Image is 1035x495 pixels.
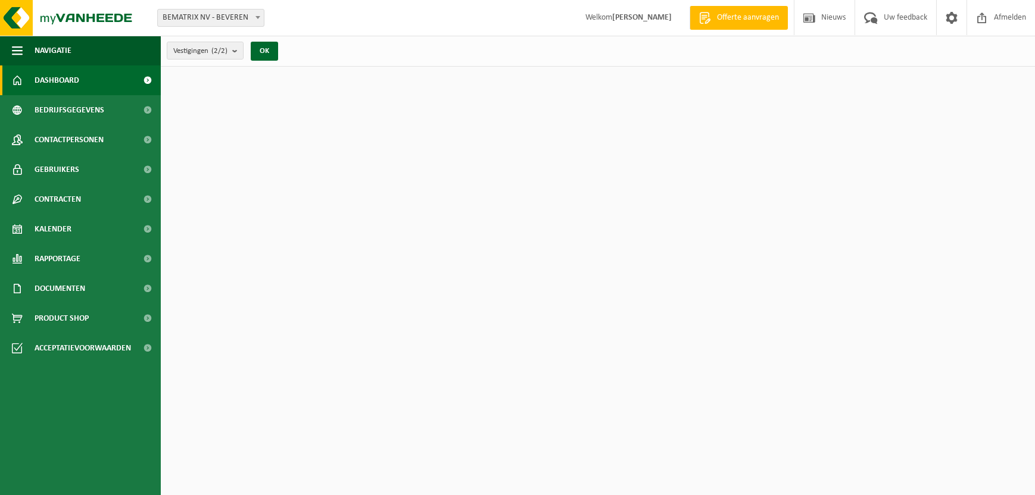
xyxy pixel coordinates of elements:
button: Vestigingen(2/2) [167,42,244,59]
span: Kalender [35,214,71,244]
span: Product Shop [35,303,89,333]
span: Documenten [35,274,85,303]
span: Dashboard [35,65,79,95]
span: Contracten [35,184,81,214]
span: Gebruikers [35,155,79,184]
span: Acceptatievoorwaarden [35,333,131,363]
span: Contactpersonen [35,125,104,155]
count: (2/2) [211,47,227,55]
span: BEMATRIX NV - BEVEREN [158,10,264,26]
button: OK [251,42,278,61]
span: BEMATRIX NV - BEVEREN [157,9,264,27]
span: Offerte aanvragen [714,12,782,24]
a: Offerte aanvragen [690,6,788,30]
span: Vestigingen [173,42,227,60]
span: Bedrijfsgegevens [35,95,104,125]
strong: [PERSON_NAME] [612,13,672,22]
span: Navigatie [35,36,71,65]
span: Rapportage [35,244,80,274]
